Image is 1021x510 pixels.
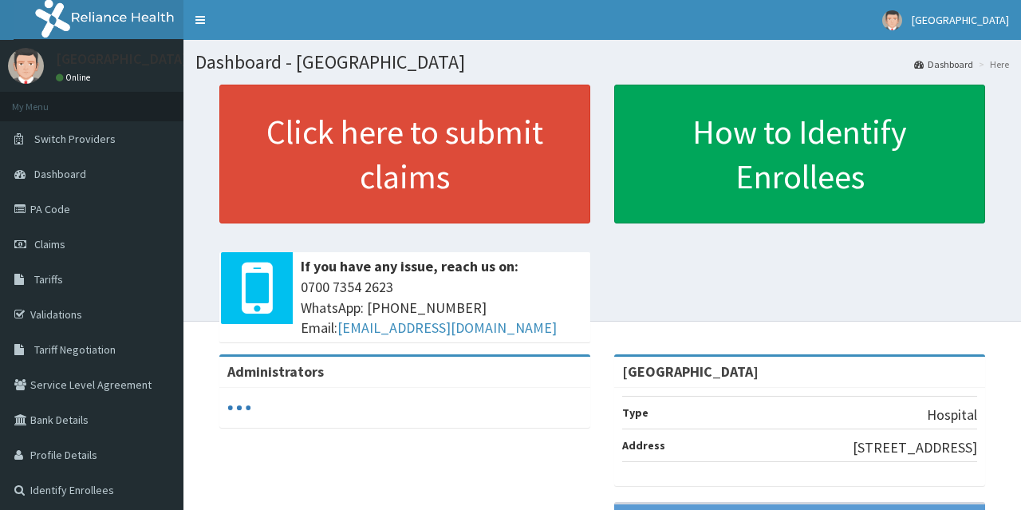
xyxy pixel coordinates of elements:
b: Address [622,438,665,453]
strong: [GEOGRAPHIC_DATA] [622,362,759,381]
span: [GEOGRAPHIC_DATA] [912,13,1009,27]
img: User Image [8,48,44,84]
img: User Image [882,10,902,30]
span: Tariff Negotiation [34,342,116,357]
li: Here [975,57,1009,71]
span: Tariffs [34,272,63,287]
span: Dashboard [34,167,86,181]
p: Hospital [927,405,977,425]
span: Claims [34,237,65,251]
svg: audio-loading [227,396,251,420]
span: 0700 7354 2623 WhatsApp: [PHONE_NUMBER] Email: [301,277,582,338]
a: Online [56,72,94,83]
a: How to Identify Enrollees [614,85,985,223]
span: Switch Providers [34,132,116,146]
b: If you have any issue, reach us on: [301,257,518,275]
a: Dashboard [914,57,973,71]
p: [STREET_ADDRESS] [853,437,977,458]
h1: Dashboard - [GEOGRAPHIC_DATA] [195,52,1009,73]
b: Administrators [227,362,324,381]
b: Type [622,405,648,420]
a: Click here to submit claims [219,85,590,223]
p: [GEOGRAPHIC_DATA] [56,52,187,66]
a: [EMAIL_ADDRESS][DOMAIN_NAME] [337,318,557,337]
